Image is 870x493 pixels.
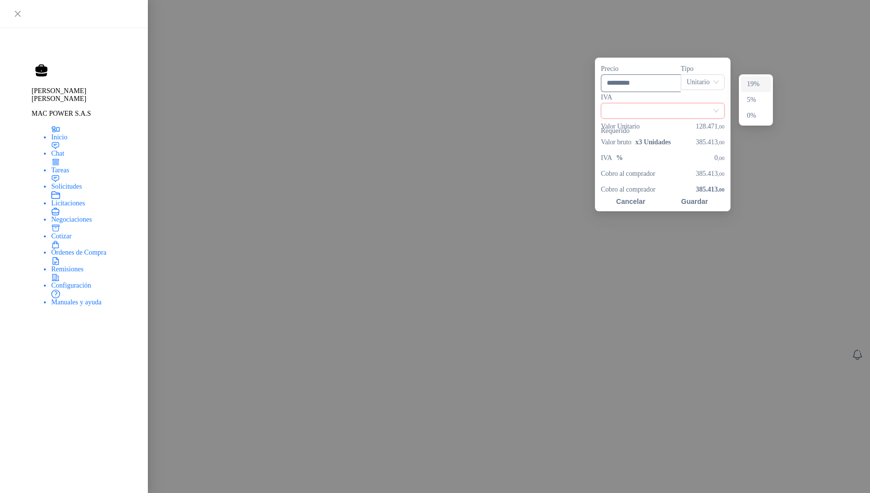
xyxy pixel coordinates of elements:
[82,49,97,59] img: Logo peakr
[741,108,771,124] div: 0%
[51,249,106,256] span: Órdenes de Compra
[601,121,640,132] p: Valor Unitario
[664,197,724,205] button: Guardar
[718,171,725,177] span: ,00
[51,273,136,290] a: Configuración
[51,257,136,273] a: Remisiones
[696,137,725,148] span: 385.413
[718,139,725,145] span: ,00
[51,224,136,240] a: Cotizar
[747,79,765,90] div: 19%
[747,110,765,121] div: 0%
[51,191,136,207] a: Licitaciones
[601,153,627,164] p: IVA
[681,64,725,74] label: Tipo
[51,199,85,207] span: Licitaciones
[696,186,725,193] span: 385.413
[696,168,725,179] span: 385.413
[51,290,136,306] a: Manuales y ayuda
[696,121,725,132] span: 128.471
[32,110,136,118] p: MAC POWER S.A.S
[51,125,136,141] a: Inicio
[14,10,22,18] span: close
[32,87,136,103] p: [PERSON_NAME] [PERSON_NAME]
[718,124,725,130] span: ,00
[51,298,102,306] span: Manuales y ayuda
[601,197,661,205] button: Cancelar
[612,154,627,162] div: %
[32,47,82,59] img: Logo peakr
[747,95,765,105] div: 5%
[51,133,68,141] span: Inicio
[601,92,725,103] label: IVA
[687,75,719,90] span: Unitario
[51,216,92,223] span: Negociaciones
[51,282,91,289] span: Configuración
[51,150,64,157] span: Chat
[718,187,725,193] span: ,00
[741,76,771,92] div: 19%
[601,168,655,179] p: Cobro al comprador
[601,64,681,74] label: Precio
[51,232,71,240] span: Cotizar
[601,186,656,193] p: Cobro al comprador
[718,155,725,161] span: ,00
[631,138,675,146] div: x 3 Unidades
[51,183,82,190] span: Solicitudes
[51,265,83,273] span: Remisiones
[51,158,136,174] a: Tareas
[51,207,136,224] a: Negociaciones
[51,240,136,257] a: Órdenes de Compra
[741,92,771,108] div: 5%
[51,166,69,174] span: Tareas
[714,153,724,164] span: 0
[51,174,136,191] a: Solicitudes
[51,141,136,158] a: Chat
[601,137,675,148] p: Valor bruto
[601,126,629,136] p: Requerido
[12,8,24,20] button: Close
